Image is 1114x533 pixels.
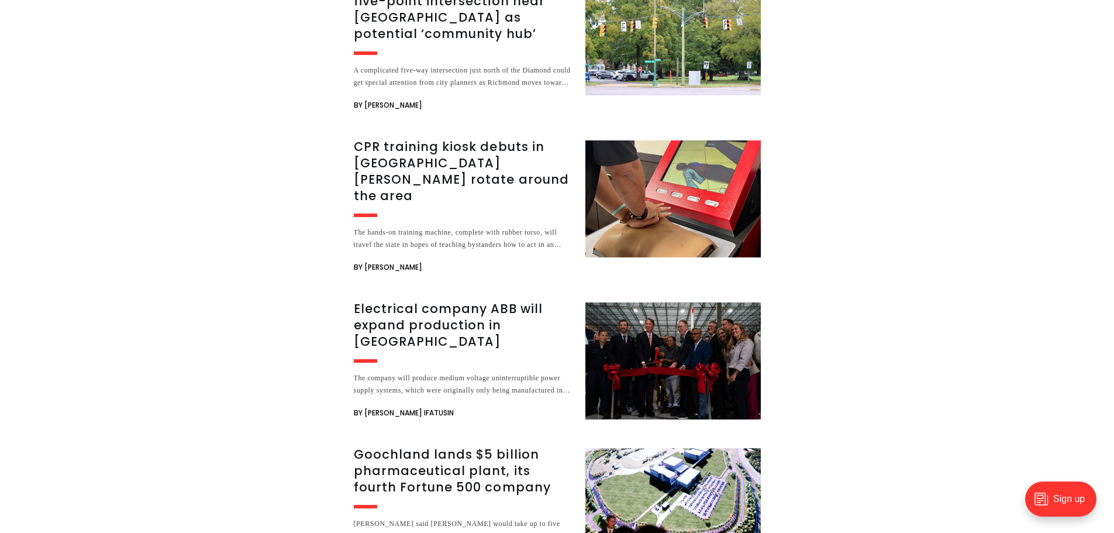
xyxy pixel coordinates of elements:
span: By [PERSON_NAME] Ifatusin [354,406,454,420]
a: CPR training kiosk debuts in [GEOGRAPHIC_DATA][PERSON_NAME] rotate around the area The hands-on t... [354,140,761,274]
iframe: portal-trigger [1015,476,1114,533]
h3: Electrical company ABB will expand production in [GEOGRAPHIC_DATA] [354,301,571,350]
div: The hands-on training machine, complete with rubber torso, will travel the state in hopes of teac... [354,226,571,251]
div: A complicated five-way intersection just north of the Diamond could get special attention from ci... [354,64,571,89]
a: Electrical company ABB will expand production in [GEOGRAPHIC_DATA] The company will produce mediu... [354,302,761,420]
img: Electrical company ABB will expand production in Henrico [585,302,761,419]
img: CPR training kiosk debuts in Church Hill, will rotate around the area [585,140,761,257]
span: By [PERSON_NAME] [354,98,422,112]
span: By [PERSON_NAME] [354,260,422,274]
div: The company will produce medium voltage uninterruptible power supply systems, which were original... [354,372,571,397]
h3: Goochland lands $5 billion pharmaceutical plant, its fourth Fortune 500 company [354,446,571,496]
h3: CPR training kiosk debuts in [GEOGRAPHIC_DATA][PERSON_NAME] rotate around the area [354,139,571,204]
